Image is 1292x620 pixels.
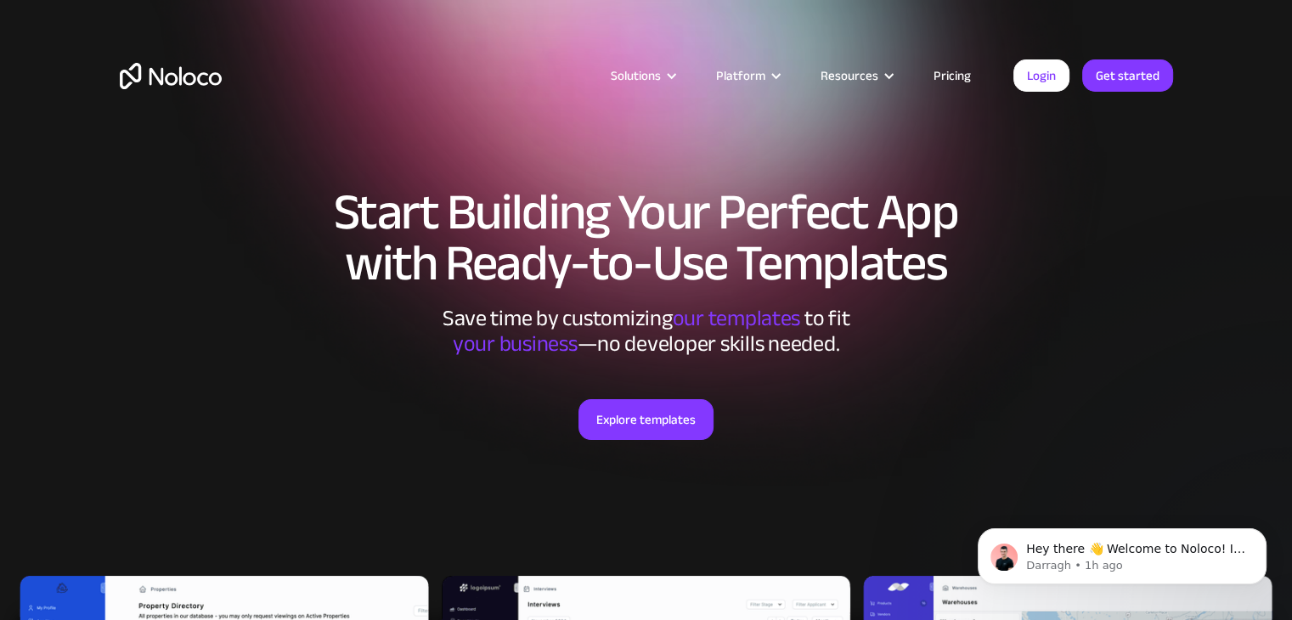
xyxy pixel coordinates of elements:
[1013,59,1069,92] a: Login
[952,493,1292,612] iframe: Intercom notifications message
[821,65,878,87] div: Resources
[120,63,222,89] a: home
[453,323,578,364] span: your business
[1082,59,1173,92] a: Get started
[672,297,800,339] span: our templates
[611,65,661,87] div: Solutions
[120,187,1173,289] h1: Start Building Your Perfect App with Ready-to-Use Templates
[392,306,901,357] div: Save time by customizing to fit ‍ —no developer skills needed.
[695,65,799,87] div: Platform
[799,65,912,87] div: Resources
[912,65,992,87] a: Pricing
[578,399,714,440] a: Explore templates
[716,65,765,87] div: Platform
[590,65,695,87] div: Solutions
